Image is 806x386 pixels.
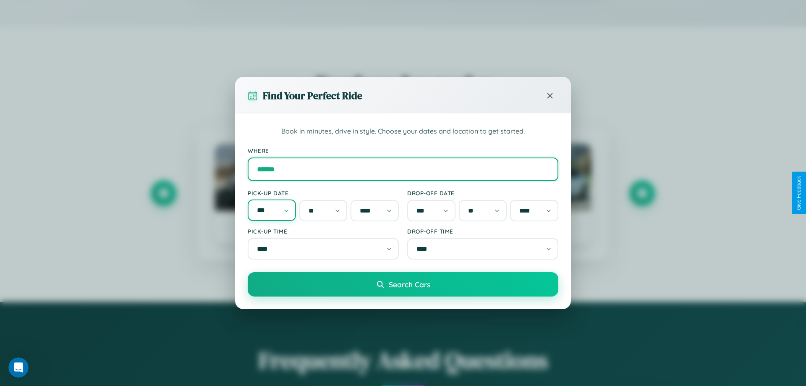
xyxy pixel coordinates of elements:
p: Book in minutes, drive in style. Choose your dates and location to get started. [248,126,558,137]
label: Pick-up Date [248,189,399,197]
h3: Find Your Perfect Ride [263,89,362,102]
label: Drop-off Date [407,189,558,197]
label: Pick-up Time [248,228,399,235]
button: Search Cars [248,272,558,297]
span: Search Cars [389,280,430,289]
label: Drop-off Time [407,228,558,235]
label: Where [248,147,558,154]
